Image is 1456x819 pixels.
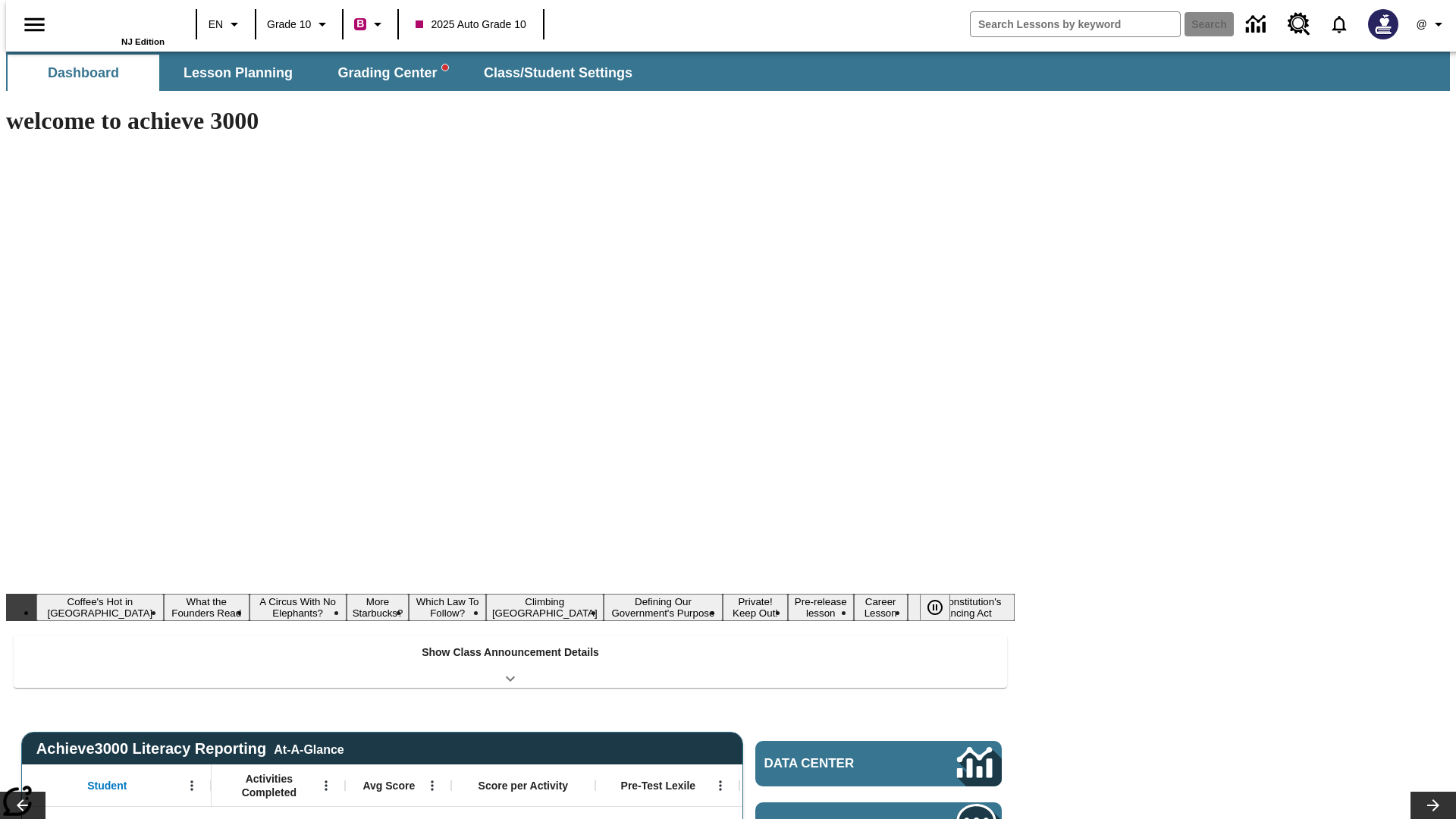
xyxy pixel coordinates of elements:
a: Data Center [1237,4,1279,45]
div: Pause [920,594,965,621]
div: SubNavbar [6,55,646,91]
div: Home [66,5,165,46]
button: Slide 2 What the Founders Read [164,594,249,621]
button: Slide 10 Career Lesson [854,594,908,621]
span: Student [87,779,127,792]
button: Slide 4 More Starbucks? [347,594,409,621]
button: Boost Class color is violet red. Change class color [348,11,393,38]
button: Slide 1 Coffee's Hot in Laos [36,594,164,621]
span: Dashboard [48,64,119,82]
span: NJ Edition [121,37,165,46]
span: Class/Student Settings [484,64,632,82]
button: Lesson Planning [162,55,314,91]
div: At-A-Glance [274,740,344,757]
button: Select a new avatar [1359,5,1407,44]
button: Class/Student Settings [472,55,645,91]
button: Open Menu [421,774,444,797]
button: Slide 11 The Constitution's Balancing Act [908,594,1015,621]
span: @ [1416,17,1426,33]
div: Show Class Announcement Details [14,635,1007,688]
button: Lesson carousel, Next [1410,792,1456,819]
button: Slide 3 A Circus With No Elephants? [249,594,347,621]
svg: writing assistant alert [442,64,448,71]
span: Data Center [764,756,906,771]
input: search field [971,12,1180,36]
span: Score per Activity [479,779,569,792]
img: Avatar [1368,9,1398,39]
a: Home [66,7,165,37]
button: Slide 6 Climbing Mount Tai [486,594,604,621]
span: Lesson Planning [184,64,293,82]
button: Open Menu [315,774,337,797]
span: Avg Score [362,779,415,792]
span: B [356,14,364,33]
button: Slide 7 Defining Our Government's Purpose [604,594,723,621]
span: 2025 Auto Grade 10 [416,17,526,33]
span: Achieve3000 Literacy Reporting [36,740,344,758]
a: Notifications [1319,5,1359,44]
button: Pause [920,594,950,621]
button: Grading Center [317,55,469,91]
button: Open Menu [709,774,732,797]
span: EN [209,17,223,33]
span: Activities Completed [219,772,319,799]
button: Slide 9 Pre-release lesson [788,594,854,621]
button: Language: EN, Select a language [202,11,250,38]
button: Slide 5 Which Law To Follow? [409,594,486,621]
button: Dashboard [8,55,159,91]
div: SubNavbar [6,52,1450,91]
a: Resource Center, Will open in new tab [1279,4,1319,45]
p: Show Class Announcement Details [422,645,599,661]
span: Grade 10 [267,17,311,33]
a: Data Center [755,741,1002,786]
h1: welcome to achieve 3000 [6,107,1015,135]
span: Pre-Test Lexile [621,779,696,792]
button: Open side menu [12,2,57,47]
button: Profile/Settings [1407,11,1456,38]
button: Grade: Grade 10, Select a grade [261,11,337,38]
button: Open Menu [180,774,203,797]
span: Grading Center [337,64,447,82]
button: Slide 8 Private! Keep Out! [723,594,787,621]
